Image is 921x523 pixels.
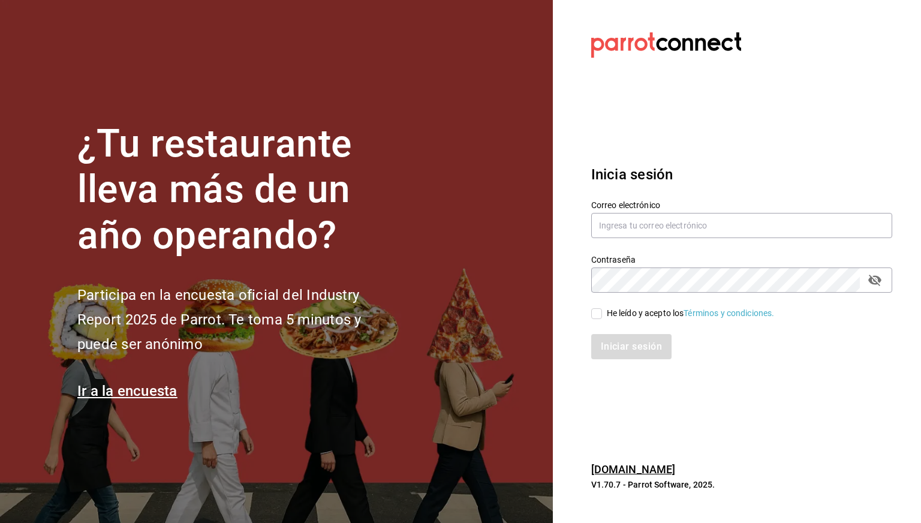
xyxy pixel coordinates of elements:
label: Correo electrónico [591,200,892,209]
button: passwordField [865,270,885,290]
div: He leído y acepto los [607,307,775,320]
h2: Participa en la encuesta oficial del Industry Report 2025 de Parrot. Te toma 5 minutos y puede se... [77,283,401,356]
a: Términos y condiciones. [684,308,774,318]
a: [DOMAIN_NAME] [591,463,676,476]
input: Ingresa tu correo electrónico [591,213,892,238]
h1: ¿Tu restaurante lleva más de un año operando? [77,121,401,259]
a: Ir a la encuesta [77,383,177,399]
label: Contraseña [591,255,892,263]
p: V1.70.7 - Parrot Software, 2025. [591,479,892,491]
h3: Inicia sesión [591,164,892,185]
